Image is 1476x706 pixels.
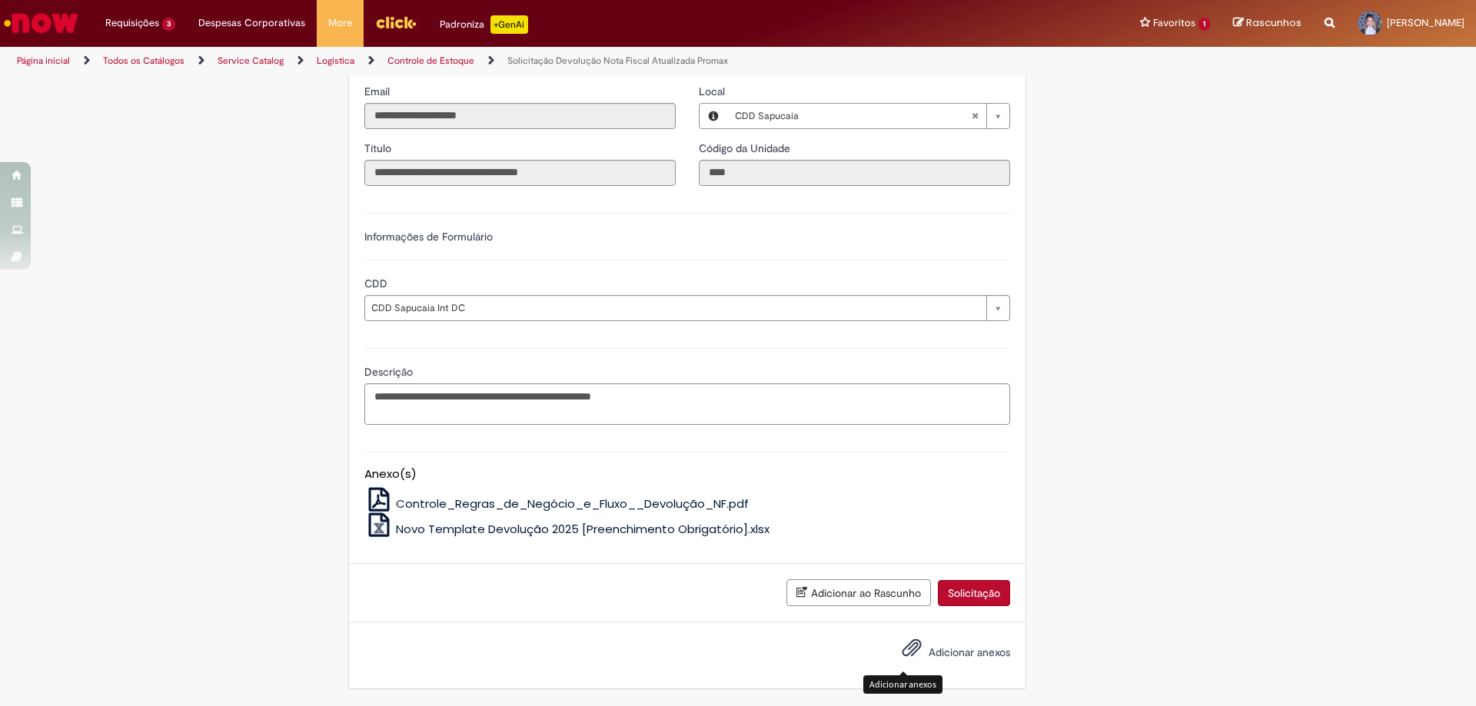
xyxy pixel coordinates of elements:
[507,55,728,67] a: Solicitação Devolução Nota Fiscal Atualizada Promax
[1233,16,1301,31] a: Rascunhos
[103,55,184,67] a: Todos os Catálogos
[364,141,394,155] span: Somente leitura - Título
[218,55,284,67] a: Service Catalog
[317,55,354,67] a: Logistica
[396,496,749,512] span: Controle_Regras_de_Negócio_e_Fluxo__Devolução_NF.pdf
[963,104,986,128] abbr: Limpar campo Local
[375,11,417,34] img: click_logo_yellow_360x200.png
[364,141,394,156] label: Somente leitura - Título
[387,55,474,67] a: Controle de Estoque
[162,18,175,31] span: 3
[727,104,1009,128] a: CDD SapucaiaLimpar campo Local
[786,579,931,606] button: Adicionar ao Rascunho
[328,15,352,31] span: More
[371,296,979,320] span: CDD Sapucaia Int DC
[198,15,305,31] span: Despesas Corporativas
[1246,15,1301,30] span: Rascunhos
[17,55,70,67] a: Página inicial
[364,85,393,98] span: Somente leitura - Email
[364,230,493,244] label: Informações de Formulário
[898,634,926,669] button: Adicionar anexos
[364,496,750,512] a: Controle_Regras_de_Negócio_e_Fluxo__Devolução_NF.pdf
[699,141,793,155] span: Somente leitura - Código da Unidade
[364,365,416,379] span: Descrição
[490,15,528,34] p: +GenAi
[735,104,971,128] span: CDD Sapucaia
[863,675,942,693] div: Adicionar anexos
[364,383,1010,425] textarea: Descrição
[699,160,1010,186] input: Código da Unidade
[364,277,391,290] span: CDD
[2,8,81,38] img: ServiceNow
[699,85,728,98] span: Local
[364,84,393,99] label: Somente leitura - Email
[105,15,159,31] span: Requisições
[700,104,727,128] button: Local, Visualizar este registro CDD Sapucaia
[364,103,676,129] input: Email
[364,468,1010,481] h5: Anexo(s)
[12,47,972,75] ul: Trilhas de página
[364,521,770,537] a: Novo Template Devolução 2025 [Preenchimento Obrigatório].xlsx
[699,141,793,156] label: Somente leitura - Código da Unidade
[929,645,1010,659] span: Adicionar anexos
[440,15,528,34] div: Padroniza
[364,160,676,186] input: Título
[938,580,1010,606] button: Solicitação
[1387,16,1464,29] span: [PERSON_NAME]
[1198,18,1210,31] span: 1
[1153,15,1195,31] span: Favoritos
[396,521,770,537] span: Novo Template Devolução 2025 [Preenchimento Obrigatório].xlsx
